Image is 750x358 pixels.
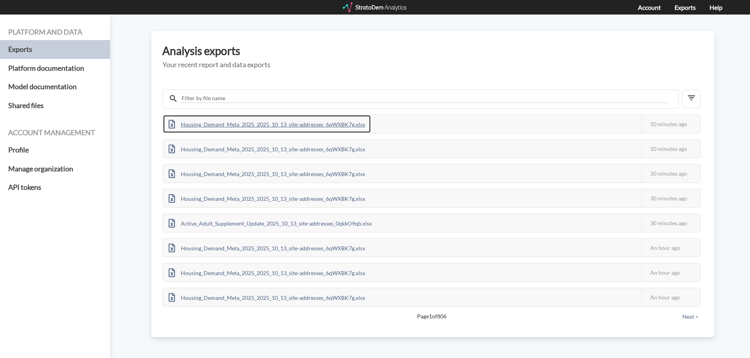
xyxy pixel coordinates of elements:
[8,59,102,78] a: Platform documentation
[163,169,371,176] a: Housing_Demand_Meta_2025_2025_10_13_site-addresses_6qWXBK7g.xlsx
[638,4,661,11] a: Account
[8,141,102,160] a: Profile
[8,40,102,59] a: Exports
[8,96,102,115] a: Shared files
[675,4,696,11] a: Exports
[8,77,102,96] a: Model documentation
[163,120,371,127] a: Housing_Demand_Meta_2025_2025_10_13_site-addresses_6qWXBK7g.xlsx
[181,94,668,103] input: Filter by file name
[163,189,371,207] div: Housing_Demand_Meta_2025_2025_10_13_site-addresses_6qWXBK7g.xlsx
[163,115,371,133] div: Housing_Demand_Meta_2025_2025_10_13_site-addresses_6qWXBK7g.xlsx
[8,178,102,197] a: API tokens
[641,115,700,133] div: 10 minutes ago
[710,4,722,11] a: Help
[190,312,673,320] span: Page 1 of 806
[163,268,371,275] a: Housing_Demand_Meta_2025_2025_10_13_site-addresses_6qWXBK7g.xlsx
[8,160,102,178] a: Manage organization
[163,244,371,250] a: Housing_Demand_Meta_2025_2025_10_13_site-addresses_6qWXBK7g.xlsx
[163,194,371,201] a: Housing_Demand_Meta_2025_2025_10_13_site-addresses_6qWXBK7g.xlsx
[163,214,377,232] div: Active_Adult_Supplement_Update_2025_10_13_site-addresses_0qkkO9qb.xlsx
[162,61,704,69] h5: Your recent report and data exports
[641,288,700,306] div: An hour ago
[163,219,377,226] a: Active_Adult_Supplement_Update_2025_10_13_site-addresses_0qkkO9qb.xlsx
[163,239,371,257] div: Housing_Demand_Meta_2025_2025_10_13_site-addresses_6qWXBK7g.xlsx
[641,239,700,257] div: An hour ago
[641,189,700,207] div: 30 minutes ago
[641,214,700,232] div: 30 minutes ago
[163,264,371,281] div: Housing_Demand_Meta_2025_2025_10_13_site-addresses_6qWXBK7g.xlsx
[163,145,371,151] a: Housing_Demand_Meta_2025_2025_10_13_site-addresses_6qWXBK7g.xlsx
[162,45,704,57] h3: Analysis exports
[641,140,700,158] div: 10 minutes ago
[163,140,371,158] div: Housing_Demand_Meta_2025_2025_10_13_site-addresses_6qWXBK7g.xlsx
[641,264,700,281] div: An hour ago
[163,165,371,182] div: Housing_Demand_Meta_2025_2025_10_13_site-addresses_6qWXBK7g.xlsx
[163,293,371,300] a: Housing_Demand_Meta_2025_2025_10_13_site-addresses_6qWXBK7g.xlsx
[163,288,371,306] div: Housing_Demand_Meta_2025_2025_10_13_site-addresses_6qWXBK7g.xlsx
[8,129,102,137] h4: Account management
[641,165,700,182] div: 30 minutes ago
[8,28,102,36] h4: Platform and data
[680,312,701,321] button: Next >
